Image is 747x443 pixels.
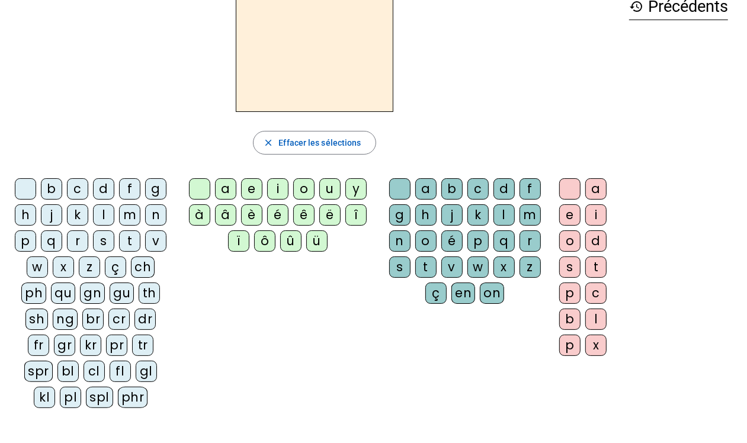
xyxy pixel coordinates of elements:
div: o [559,230,581,252]
div: p [15,230,36,252]
div: f [119,178,140,200]
div: n [145,204,166,226]
div: w [467,256,489,278]
div: é [267,204,288,226]
div: s [559,256,581,278]
div: bl [57,361,79,382]
div: cl [84,361,105,382]
div: ï [228,230,249,252]
div: spl [86,387,113,408]
div: phr [118,387,148,408]
div: gn [80,283,105,304]
div: b [441,178,463,200]
div: d [493,178,515,200]
div: b [559,309,581,330]
div: è [241,204,262,226]
div: k [467,204,489,226]
div: s [389,256,411,278]
div: p [467,230,489,252]
div: z [520,256,541,278]
div: a [215,178,236,200]
div: v [145,230,166,252]
div: r [67,230,88,252]
div: spr [24,361,53,382]
div: kr [80,335,101,356]
div: û [280,230,302,252]
div: fl [110,361,131,382]
div: u [319,178,341,200]
div: cr [108,309,130,330]
div: q [493,230,515,252]
mat-icon: close [263,137,274,148]
div: j [41,204,62,226]
div: x [585,335,607,356]
div: à [189,204,210,226]
div: t [585,256,607,278]
div: c [585,283,607,304]
div: o [293,178,315,200]
div: p [559,283,581,304]
div: ç [105,256,126,278]
div: t [415,256,437,278]
div: br [82,309,104,330]
div: â [215,204,236,226]
div: q [41,230,62,252]
div: k [67,204,88,226]
div: n [389,230,411,252]
div: r [520,230,541,252]
div: y [345,178,367,200]
div: gr [54,335,75,356]
div: e [241,178,262,200]
div: kl [34,387,55,408]
div: s [93,230,114,252]
div: j [441,204,463,226]
div: h [15,204,36,226]
div: a [415,178,437,200]
button: Effacer les sélections [253,131,376,155]
div: v [441,256,463,278]
div: th [139,283,160,304]
div: g [389,204,411,226]
div: c [467,178,489,200]
div: tr [132,335,153,356]
div: ch [131,256,155,278]
div: fr [28,335,49,356]
div: é [441,230,463,252]
div: g [145,178,166,200]
div: qu [51,283,75,304]
div: en [451,283,475,304]
div: d [93,178,114,200]
div: pr [106,335,127,356]
div: ê [293,204,315,226]
div: i [267,178,288,200]
div: ü [306,230,328,252]
div: on [480,283,504,304]
div: m [520,204,541,226]
div: x [493,256,515,278]
div: sh [25,309,48,330]
div: ô [254,230,275,252]
div: l [493,204,515,226]
div: ç [425,283,447,304]
div: l [585,309,607,330]
div: c [67,178,88,200]
div: gl [136,361,157,382]
div: l [93,204,114,226]
div: ph [21,283,46,304]
div: f [520,178,541,200]
div: x [53,256,74,278]
div: w [27,256,48,278]
div: ng [53,309,78,330]
div: pl [60,387,81,408]
div: î [345,204,367,226]
div: ë [319,204,341,226]
div: a [585,178,607,200]
div: dr [134,309,156,330]
div: m [119,204,140,226]
div: p [559,335,581,356]
div: i [585,204,607,226]
span: Effacer les sélections [278,136,361,150]
div: h [415,204,437,226]
div: d [585,230,607,252]
div: t [119,230,140,252]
